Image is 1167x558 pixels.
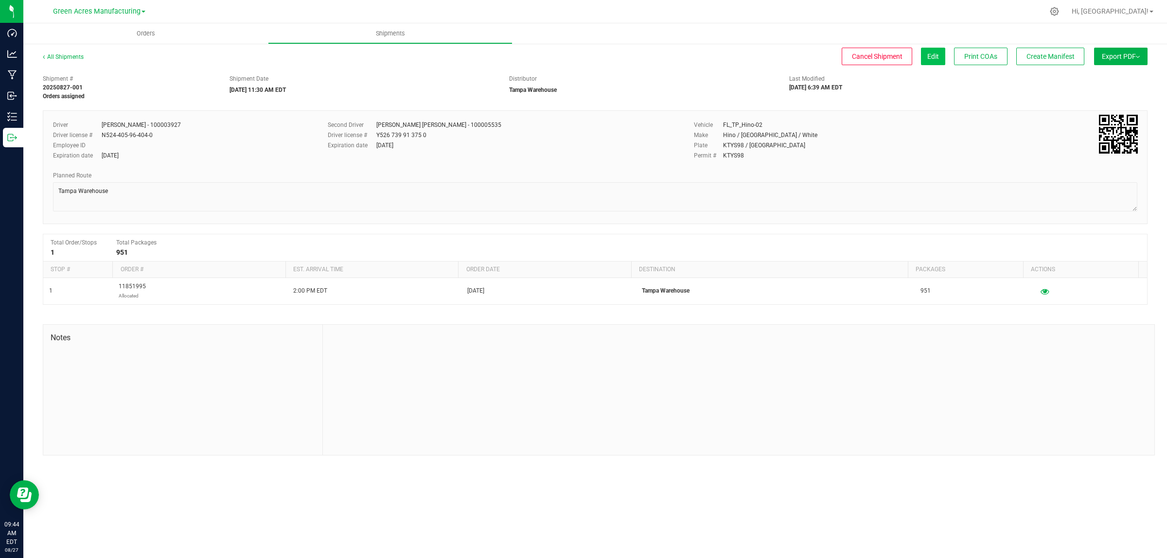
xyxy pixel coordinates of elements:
strong: 1 [51,248,54,256]
span: Shipments [363,29,418,38]
strong: [DATE] 11:30 AM EDT [230,87,286,93]
inline-svg: Analytics [7,49,17,59]
th: Stop # [43,262,112,278]
div: KTYS98 [723,151,744,160]
label: Distributor [509,74,537,83]
span: Green Acres Manufacturing [53,7,141,16]
label: Expiration date [328,141,376,150]
label: Second Driver [328,121,376,129]
span: Planned Route [53,172,91,179]
span: 1 [49,286,53,296]
span: Export PDF [1102,52,1140,60]
inline-svg: Manufacturing [7,70,17,80]
iframe: Resource center [10,480,39,509]
div: [PERSON_NAME] [PERSON_NAME] - 100005535 [376,121,501,129]
qrcode: 20250827-001 [1099,115,1138,154]
button: Edit [921,48,945,65]
span: Print COAs [964,52,997,60]
label: Driver license # [328,131,376,139]
span: Edit [927,52,939,60]
div: Hino / [GEOGRAPHIC_DATA] / White [723,131,817,139]
a: All Shipments [43,53,84,60]
p: Tampa Warehouse [642,286,909,296]
p: Allocated [119,291,146,300]
span: Total Order/Stops [51,239,97,246]
span: Notes [51,332,315,344]
div: Manage settings [1048,7,1061,16]
label: Last Modified [789,74,825,83]
label: Driver license # [53,131,102,139]
span: 2:00 PM EDT [293,286,327,296]
button: Cancel Shipment [842,48,912,65]
strong: 20250827-001 [43,84,83,91]
span: Create Manifest [1026,52,1075,60]
p: 09:44 AM EDT [4,520,19,546]
div: [DATE] [376,141,393,150]
div: KTYS98 / [GEOGRAPHIC_DATA] [723,141,805,150]
span: Orders [124,29,168,38]
span: 951 [920,286,931,296]
label: Vehicle [694,121,723,129]
label: Plate [694,141,723,150]
div: FL_TP_Hino-02 [723,121,762,129]
div: [DATE] [102,151,119,160]
label: Shipment Date [230,74,268,83]
th: Order # [112,262,285,278]
img: Scan me! [1099,115,1138,154]
label: Expiration date [53,151,102,160]
th: Destination [631,262,908,278]
th: Actions [1023,262,1138,278]
span: 11851995 [119,282,146,300]
strong: [DATE] 6:39 AM EDT [789,84,842,91]
span: Total Packages [116,239,157,246]
div: N524-405-96-404-0 [102,131,153,139]
inline-svg: Dashboard [7,28,17,38]
label: Driver [53,121,102,129]
button: Export PDF [1094,48,1148,65]
label: Permit # [694,151,723,160]
div: Y526 739 91 375 0 [376,131,426,139]
inline-svg: Outbound [7,133,17,142]
p: 08/27 [4,546,19,554]
th: Packages [908,262,1023,278]
a: Orders [23,23,268,44]
span: Shipment # [43,74,215,83]
inline-svg: Inbound [7,91,17,101]
th: Est. arrival time [285,262,459,278]
span: [DATE] [467,286,484,296]
span: Cancel Shipment [852,52,902,60]
th: Order date [458,262,631,278]
span: Hi, [GEOGRAPHIC_DATA]! [1072,7,1149,15]
strong: 951 [116,248,128,256]
button: Create Manifest [1016,48,1084,65]
button: Print COAs [954,48,1008,65]
label: Make [694,131,723,139]
strong: Tampa Warehouse [509,87,557,93]
strong: Orders assigned [43,93,85,100]
label: Employee ID [53,141,102,150]
a: Shipments [268,23,513,44]
div: [PERSON_NAME] - 100003927 [102,121,181,129]
inline-svg: Inventory [7,112,17,122]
